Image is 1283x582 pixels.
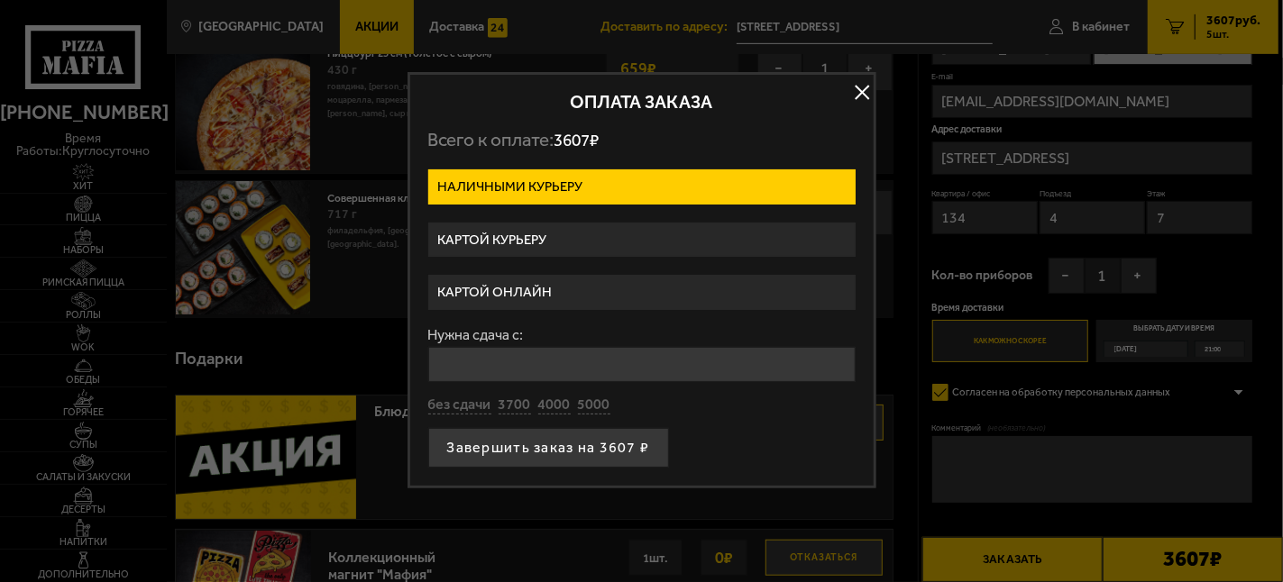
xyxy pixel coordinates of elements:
button: без сдачи [428,396,491,415]
p: Всего к оплате: [428,129,856,151]
h2: Оплата заказа [428,93,856,111]
label: Картой онлайн [428,275,856,310]
label: Наличными курьеру [428,169,856,205]
label: Картой курьеру [428,223,856,258]
button: 4000 [538,396,571,415]
button: 5000 [578,396,610,415]
button: Завершить заказ на 3607 ₽ [428,428,669,468]
span: 3607 ₽ [554,130,600,150]
label: Нужна сдача с: [428,328,856,342]
button: 3700 [499,396,531,415]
